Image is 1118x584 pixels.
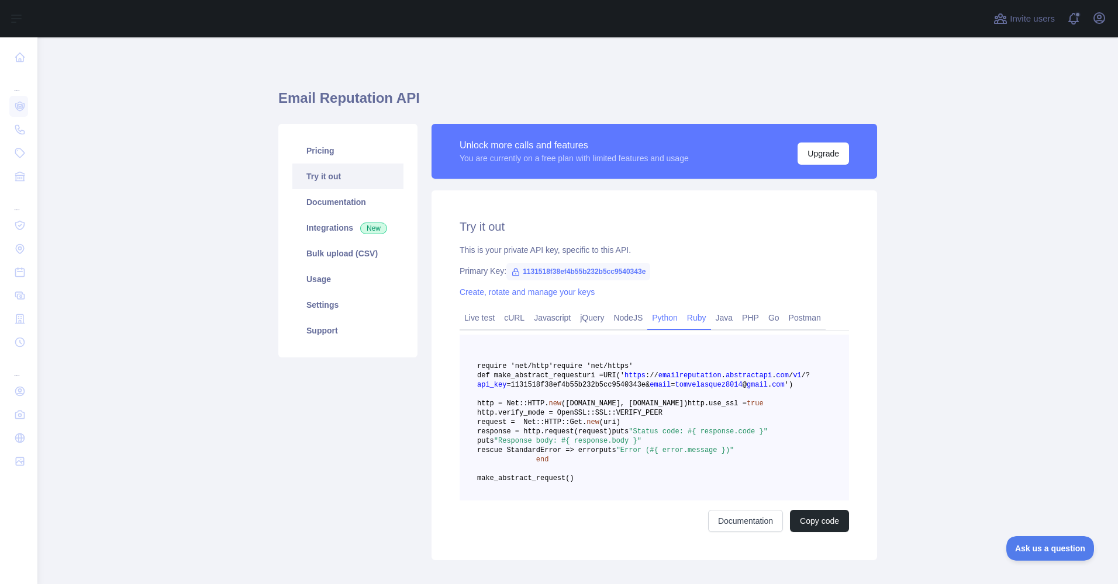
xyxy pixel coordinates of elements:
a: Python [647,308,682,327]
span: ') [785,381,793,389]
a: Pricing [292,138,403,164]
span: puts [477,437,494,445]
a: Create, rotate and manage your keys [460,287,595,297]
h2: Try it out [460,218,849,235]
span: = [671,381,675,389]
span: "Response body: #{ response.body }" [494,437,641,445]
span: . [722,371,726,380]
a: Try it out [292,164,403,189]
a: jQuery [575,308,609,327]
a: Support [292,318,403,343]
span: response = http.request(request) [477,427,612,436]
a: Ruby [682,308,711,327]
div: Primary Key: [460,265,849,277]
span: http.verify_mode = OpenSSL::SSL::VERIFY_PEER [477,409,662,417]
span: http.use_ssl = [688,399,747,408]
a: Usage [292,266,403,292]
span: / [802,371,806,380]
div: ... [9,355,28,378]
span: uri = [582,371,603,380]
span: true [747,399,764,408]
span: rescue StandardError => error [477,446,599,454]
span: Invite users [1010,12,1055,26]
span: puts [612,427,629,436]
span: new [548,399,561,408]
span: tomvelasquez8014 [675,381,742,389]
span: new [586,418,599,426]
span: com [772,381,785,389]
span: emailreputation [658,371,722,380]
span: puts [599,446,616,454]
span: ([DOMAIN_NAME], [DOMAIN_NAME]) [561,399,688,408]
button: Copy code [790,510,849,532]
a: Postman [784,308,826,327]
iframe: Toggle Customer Support [1006,536,1095,561]
span: ? [806,371,810,380]
span: / [654,371,658,380]
span: "Error (#{ error.message })" [616,446,734,454]
span: Get [570,418,582,426]
div: You are currently on a free plan with limited features and usage [460,152,689,164]
span: : [646,371,650,380]
div: This is your private API key, specific to this API. [460,244,849,256]
span: email [650,381,671,389]
span: 1131518f38ef4b55b232b5cc9540343e [506,263,650,280]
a: Java [711,308,738,327]
span: New [360,223,387,234]
span: / [650,371,654,380]
span: abstractapi [726,371,772,380]
span: com [776,371,789,380]
a: Live test [460,308,499,327]
a: Settings [292,292,403,318]
span: . [582,418,586,426]
a: Documentation [292,189,403,215]
span: api_key [477,381,506,389]
span: require 'net/http' [477,362,553,370]
div: ... [9,70,28,93]
div: Unlock more calls and features [460,138,689,152]
span: https [624,371,646,380]
span: gmail [747,381,768,389]
span: / [789,371,793,380]
span: end [536,456,549,464]
a: PHP [737,308,764,327]
div: ... [9,189,28,213]
span: . [772,371,776,380]
a: Documentation [708,510,783,532]
span: HTTP [527,399,544,408]
span: @ [743,381,747,389]
span: (uri) [599,418,620,426]
a: Javascript [529,308,575,327]
span: URI(' [603,371,624,380]
span: make [477,474,494,482]
span: "Status code: #{ response.code }" [629,427,768,436]
span: require 'net/https' [553,362,633,370]
span: request = Net::HTTP:: [477,418,570,426]
h1: Email Reputation API [278,89,877,117]
span: =1131518f38ef4b55b232b5cc9540343e& [506,381,650,389]
a: Go [764,308,784,327]
span: _abstract_request() [494,474,574,482]
a: Integrations New [292,215,403,241]
a: cURL [499,308,529,327]
span: v1 [793,371,801,380]
a: Bulk upload (CSV) [292,241,403,266]
span: . [544,399,548,408]
span: . [768,381,772,389]
button: Upgrade [798,142,849,165]
button: Invite users [991,9,1057,28]
a: NodeJS [609,308,647,327]
span: http = Net:: [477,399,527,408]
span: def make_abstract_request [477,371,582,380]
